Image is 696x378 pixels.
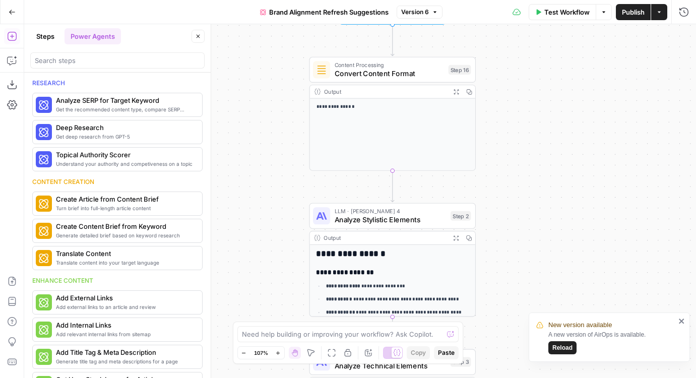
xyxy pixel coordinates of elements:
span: LLM · [PERSON_NAME] 4 [335,207,447,215]
span: Get the recommended content type, compare SERP headers, and analyze SERP patterns [56,105,194,113]
g: Edge from step_16 to step_2 [391,171,394,202]
span: Generate detailed brief based on keyword research [56,231,194,239]
button: close [678,317,685,325]
span: Generate title tag and meta descriptions for a page [56,357,194,365]
span: Paste [438,348,455,357]
span: Analyze Technical Elements [335,360,447,371]
span: Create Article from Content Brief [56,194,194,204]
span: 107% [254,349,268,357]
button: Test Workflow [529,4,596,20]
span: New version available [548,320,612,330]
span: Add external links to an article and review [56,303,194,311]
span: Content Processing [335,60,444,69]
span: Convert Content Format [335,68,444,79]
input: Search steps [35,55,200,66]
div: Step 2 [451,211,471,221]
span: Reload [552,343,573,352]
button: Reload [548,341,577,354]
span: Get deep research from GPT-5 [56,133,194,141]
g: Edge from start to step_16 [391,25,394,56]
span: Publish [622,7,645,17]
button: Publish [616,4,651,20]
span: Add relevant internal links from sitemap [56,330,194,338]
button: Paste [434,346,459,359]
button: Steps [30,28,60,44]
div: Enhance content [32,276,203,285]
img: o3r9yhbrn24ooq0tey3lueqptmfj [316,65,327,75]
span: Version 6 [401,8,429,17]
span: Deep Research [56,122,194,133]
span: Analyze Stylistic Elements [335,214,447,225]
span: Translate Content [56,248,194,259]
div: Output [324,88,446,96]
div: A new version of AirOps is available. [548,330,675,354]
button: Brand Alignment Refresh Suggestions [254,4,395,20]
div: Output [324,233,446,242]
div: Content ProcessingConvert Content FormatStep 16Output**** **** **** * [309,57,476,171]
span: Translate content into your target language [56,259,194,267]
span: Brand Alignment Refresh Suggestions [269,7,389,17]
span: Add Internal Links [56,320,194,330]
button: Power Agents [65,28,121,44]
span: Turn brief into full-length article content [56,204,194,212]
span: Create Content Brief from Keyword [56,221,194,231]
span: Topical Authority Scorer [56,150,194,160]
button: Copy [407,346,430,359]
span: Add Title Tag & Meta Description [56,347,194,357]
button: Version 6 [397,6,442,19]
span: Copy [411,348,426,357]
div: Step 16 [449,65,471,75]
span: Analyze SERP for Target Keyword [56,95,194,105]
div: Content creation [32,177,203,186]
span: Test Workflow [544,7,590,17]
div: Research [32,79,203,88]
span: Understand your authority and competiveness on a topic [56,160,194,168]
span: Add External Links [56,293,194,303]
div: Step 3 [451,357,471,367]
